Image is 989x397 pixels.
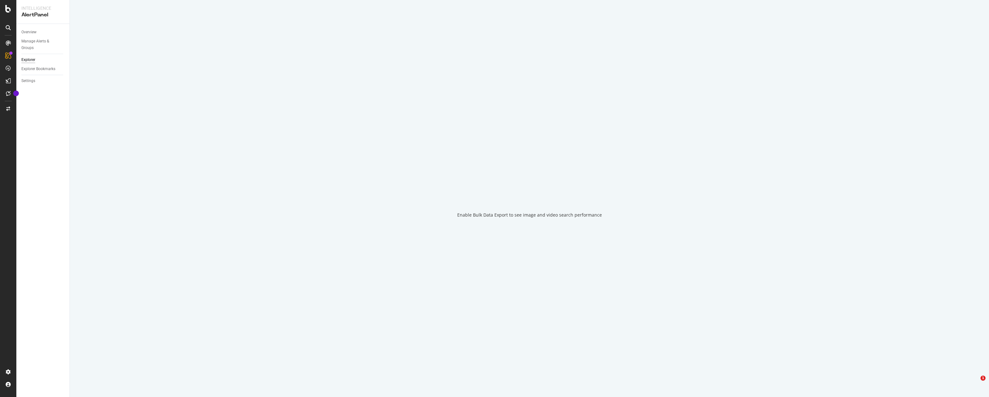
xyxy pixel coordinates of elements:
[457,212,602,218] div: Enable Bulk Data Export to see image and video search performance
[968,376,983,391] iframe: Intercom live chat
[21,5,64,11] div: Intelligence
[21,29,65,36] a: Overview
[21,78,65,84] a: Settings
[21,57,35,63] div: Explorer
[507,179,552,202] div: animation
[21,66,65,72] a: Explorer Bookmarks
[21,66,55,72] div: Explorer Bookmarks
[21,11,64,19] div: AlertPanel
[21,57,65,63] a: Explorer
[981,376,986,381] span: 1
[21,38,65,51] a: Manage Alerts & Groups
[21,38,59,51] div: Manage Alerts & Groups
[21,78,35,84] div: Settings
[21,29,36,36] div: Overview
[13,91,19,96] div: Tooltip anchor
